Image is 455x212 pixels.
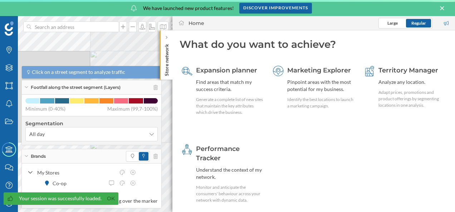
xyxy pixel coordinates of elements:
[196,145,240,162] span: Performance Tracker
[196,166,263,181] div: Understand the context of my network.
[143,5,234,12] span: We have launched new product features!
[5,21,14,36] img: Geoblink Logo
[107,105,158,112] span: Maximum (99,7-100%)
[163,41,170,76] p: Store network
[273,66,284,76] img: explorer.svg
[32,69,125,76] span: Click on a street segment to analyze traffic
[180,37,448,51] div: What do you want to achieve?
[37,169,115,176] div: My Stores
[378,79,446,86] div: Analyze any location.
[182,66,192,76] img: search-areas.svg
[105,195,117,203] a: Ok
[29,131,45,138] span: All day
[378,89,446,108] div: Adapt prices, promotions and product offerings by segmenting locations in one analysis.
[387,20,398,26] span: Large
[31,84,121,91] span: Footfall along the street segment (Layers)
[25,120,158,127] h4: Segmentation
[31,153,46,160] span: Brands
[189,20,204,27] div: Home
[364,66,375,76] img: territory-manager.svg
[196,96,263,116] div: Generate a complete list of new sites that maintain the key attributes which drive the business.
[411,20,426,26] span: Regular
[287,79,354,93] div: Pinpoint areas with the most potential for my business.
[25,105,65,112] span: Minimum (0-40%)
[182,144,192,155] img: monitoring-360.svg
[378,66,438,74] span: Territory Manager
[287,96,354,109] div: Identify the best locations to launch a marketing campaign.
[14,5,40,11] span: Support
[287,66,351,74] span: Marketing Explorer
[196,79,263,93] div: Find areas that match my success criteria.
[196,184,263,203] div: Monitor and anticipate the consumers' behaviour across your network with dynamic data.
[196,66,257,74] span: Expansion planner
[53,180,70,187] div: Co-op
[19,195,102,202] div: Your session was successfully loaded.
